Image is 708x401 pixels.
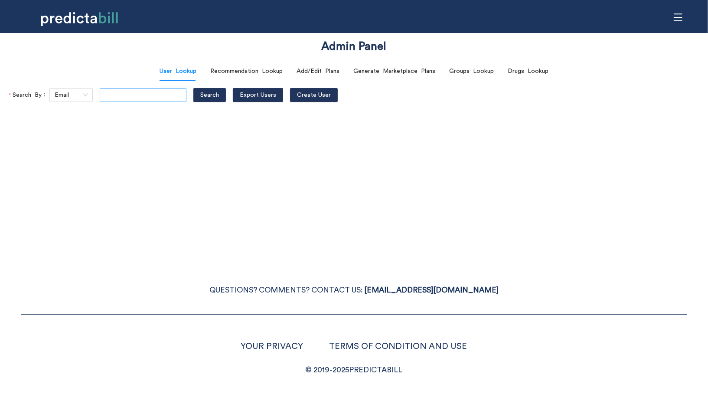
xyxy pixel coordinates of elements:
a: [EMAIL_ADDRESS][DOMAIN_NAME] [364,286,499,294]
div: Add/Edit Plans [297,66,339,76]
a: TERMS OF CONDITION AND USE [330,342,467,351]
div: Drugs Lookup [508,66,548,76]
h1: Admin Panel [322,39,387,55]
button: Export Users [233,88,283,102]
span: Create User [297,90,331,100]
div: Generate Marketplace Plans [353,66,435,76]
p: © 2019- 2025 PREDICTABILL [21,364,687,377]
span: Search [200,90,219,100]
a: YOUR PRIVACY [241,342,303,351]
div: Groups Lookup [449,66,494,76]
p: QUESTIONS? COMMENTS? CONTACT US: [21,284,687,297]
button: Search [193,88,226,102]
label: Search By [9,88,49,102]
div: Recommendation Lookup [210,66,283,76]
button: Create User [290,88,338,102]
div: User Lookup [160,66,196,76]
span: menu [670,9,686,26]
span: Export Users [240,90,276,100]
span: Email [55,89,88,102]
